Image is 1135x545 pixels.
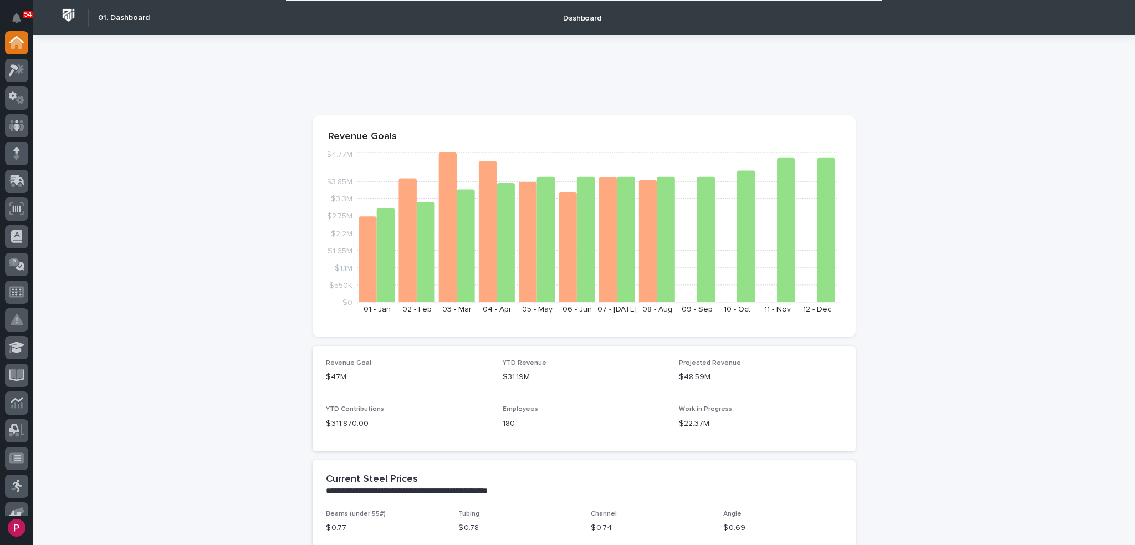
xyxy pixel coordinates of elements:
text: 07 - [DATE] [597,305,637,313]
span: Work in Progress [679,406,732,412]
text: 08 - Aug [642,305,672,313]
tspan: $550K [329,281,352,289]
p: $ 311,870.00 [326,418,489,430]
tspan: $4.77M [326,151,352,159]
span: Beams (under 55#) [326,511,386,517]
p: $31.19M [503,371,666,383]
p: $ 0.69 [723,522,842,534]
p: $22.37M [679,418,842,430]
p: Revenue Goals [328,131,840,143]
text: 04 - Apr [483,305,512,313]
tspan: $2.2M [331,230,352,237]
span: Channel [591,511,617,517]
div: Notifications54 [14,13,28,31]
text: 05 - May [522,305,553,313]
tspan: $1.1M [335,264,352,272]
tspan: $3.3M [331,195,352,203]
p: 180 [503,418,666,430]
span: Angle [723,511,742,517]
tspan: $0 [342,299,352,307]
p: $ 0.77 [326,522,445,534]
span: YTD Revenue [503,360,546,366]
button: Notifications [5,7,28,30]
span: Employees [503,406,538,412]
h2: Current Steel Prices [326,473,418,486]
img: Workspace Logo [58,5,79,26]
p: $47M [326,371,489,383]
p: $ 0.78 [458,522,577,534]
h2: 01. Dashboard [98,13,150,23]
text: 09 - Sep [682,305,713,313]
text: 11 - Nov [764,305,791,313]
text: 06 - Jun [563,305,592,313]
span: Revenue Goal [326,360,371,366]
span: Projected Revenue [679,360,741,366]
text: 12 - Dec [803,305,831,313]
span: YTD Contributions [326,406,384,412]
tspan: $1.65M [328,247,352,254]
text: 10 - Oct [724,305,750,313]
text: 01 - Jan [364,305,391,313]
text: 03 - Mar [442,305,472,313]
p: 54 [24,11,32,18]
p: $ 0.74 [591,522,710,534]
p: $48.59M [679,371,842,383]
button: users-avatar [5,516,28,539]
tspan: $3.85M [326,178,352,186]
span: Tubing [458,511,479,517]
text: 02 - Feb [402,305,432,313]
tspan: $2.75M [327,212,352,220]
